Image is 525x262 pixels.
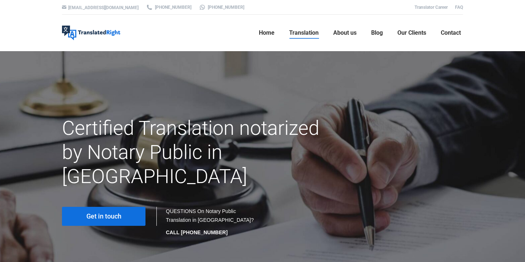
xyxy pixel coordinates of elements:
h1: Certified Translation notarized by Notary Public in [GEOGRAPHIC_DATA] [62,116,326,189]
span: Our Clients [397,29,426,37]
a: Contact [439,21,463,45]
a: [EMAIL_ADDRESS][DOMAIN_NAME] [68,5,139,10]
span: Contact [441,29,461,37]
img: Translated Right [62,26,120,40]
a: About us [331,21,359,45]
a: Our Clients [395,21,428,45]
a: Translation [287,21,321,45]
span: Home [259,29,275,37]
a: Get in touch [62,207,145,226]
span: Translation [289,29,319,37]
a: Home [257,21,277,45]
a: [PHONE_NUMBER] [199,4,244,11]
div: QUESTIONS On Notary Public Translation in [GEOGRAPHIC_DATA]? [166,207,255,237]
span: Get in touch [86,213,121,220]
a: FAQ [455,5,463,10]
a: [PHONE_NUMBER] [146,4,191,11]
span: About us [333,29,357,37]
a: Translator Career [415,5,448,10]
a: Blog [369,21,385,45]
strong: CALL [PHONE_NUMBER] [166,229,227,235]
span: Blog [371,29,383,37]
